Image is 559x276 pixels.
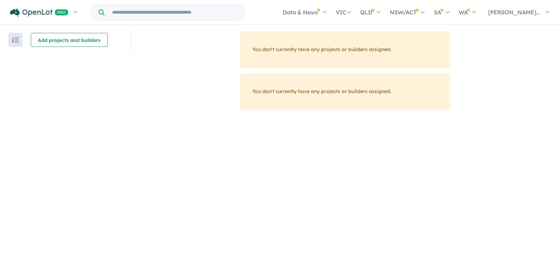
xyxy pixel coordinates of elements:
[31,33,108,47] button: Add projects and builders
[240,73,450,110] div: You don't currently have any projects or builders assigned.
[12,37,19,43] img: sort.svg
[10,8,68,17] img: Openlot PRO Logo White
[240,31,450,68] div: You don't currently have any projects or builders assigned.
[106,5,243,20] input: Try estate name, suburb, builder or developer
[488,9,540,16] span: [PERSON_NAME]...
